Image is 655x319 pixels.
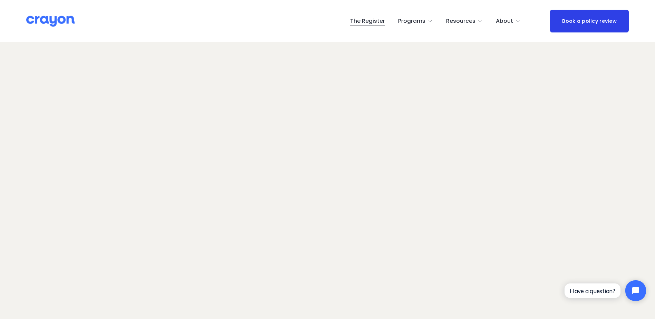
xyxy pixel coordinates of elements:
img: Crayon [26,15,75,27]
span: Programs [398,16,425,26]
a: folder dropdown [398,16,433,27]
a: Book a policy review [550,10,629,32]
span: Resources [446,16,475,26]
iframe: Tidio Chat [559,274,652,307]
a: The Register [350,16,385,27]
span: About [496,16,513,26]
a: folder dropdown [496,16,521,27]
a: folder dropdown [446,16,483,27]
